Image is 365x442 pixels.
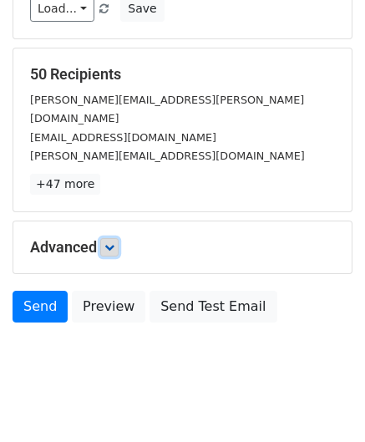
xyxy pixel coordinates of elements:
small: [PERSON_NAME][EMAIL_ADDRESS][PERSON_NAME][DOMAIN_NAME] [30,94,304,125]
h5: Advanced [30,238,335,257]
h5: 50 Recipients [30,65,335,84]
a: Send Test Email [150,291,276,323]
small: [PERSON_NAME][EMAIL_ADDRESS][DOMAIN_NAME] [30,150,305,162]
iframe: Chat Widget [281,362,365,442]
a: Send [13,291,68,323]
a: +47 more [30,174,100,195]
small: [EMAIL_ADDRESS][DOMAIN_NAME] [30,131,216,144]
a: Preview [72,291,145,323]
